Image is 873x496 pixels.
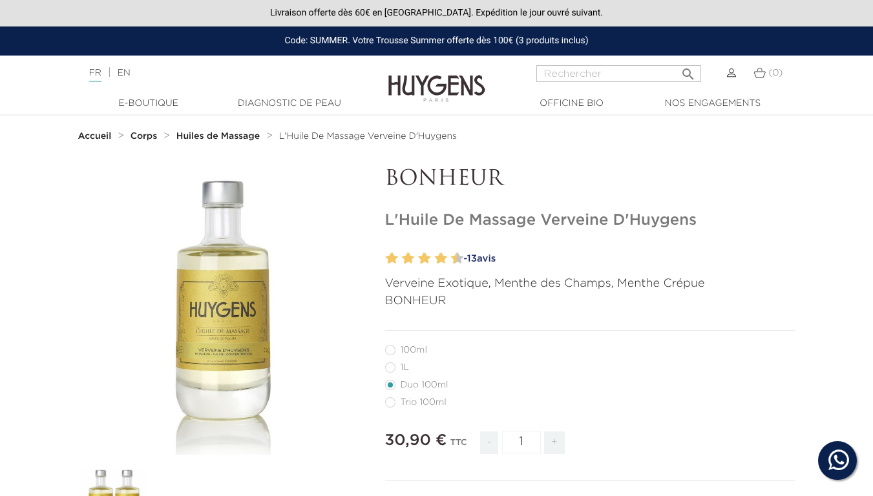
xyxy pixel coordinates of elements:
label: 8 [437,249,447,268]
img: Huygens [388,54,485,104]
strong: Accueil [78,132,112,141]
a: E-Boutique [84,97,213,110]
strong: Corps [131,132,158,141]
label: 100ml [385,345,443,355]
a: -13avis [459,249,795,269]
a: Officine Bio [507,97,636,110]
a: Huiles de Massage [176,131,263,141]
label: 4 [405,249,414,268]
p: Verveine Exotique, Menthe des Champs, Menthe Crépue [385,275,795,293]
span: 13 [467,254,477,263]
p: BONHEUR [385,167,795,192]
a: Diagnostic de peau [225,97,354,110]
label: Duo 100ml [385,380,464,390]
label: 9 [448,249,453,268]
label: 7 [432,249,436,268]
div: TTC [450,429,467,464]
input: Quantité [502,431,541,453]
label: 10 [454,249,463,268]
strong: Huiles de Massage [176,132,260,141]
span: L'Huile De Massage Verveine D'Huygens [279,132,457,141]
a: Nos engagements [648,97,777,110]
label: 3 [399,249,404,268]
label: 5 [415,249,420,268]
span: - [480,431,498,454]
span: 30,90 € [385,433,447,448]
p: BONHEUR [385,293,795,310]
i:  [680,63,696,78]
div: | [83,65,354,81]
span: + [544,431,565,454]
a: FR [89,68,101,82]
input: Rechercher [536,65,701,82]
label: 1 [383,249,388,268]
a: Accueil [78,131,114,141]
button:  [677,61,700,79]
label: Trio 100ml [385,397,462,408]
a: L'Huile De Massage Verveine D'Huygens [279,131,457,141]
h1: L'Huile De Massage Verveine D'Huygens [385,211,795,230]
span: (0) [768,68,783,77]
label: 6 [421,249,431,268]
label: 2 [388,249,398,268]
a: EN [117,68,130,77]
label: 1L [385,362,425,373]
a: Corps [131,131,160,141]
